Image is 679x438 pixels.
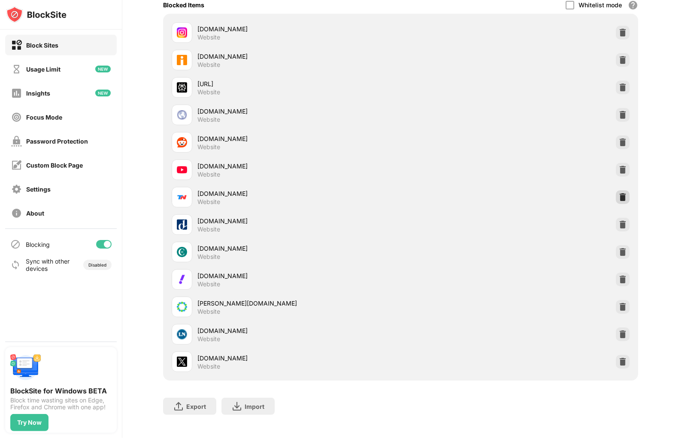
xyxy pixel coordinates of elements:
img: favicons [177,329,187,339]
img: favicons [177,192,187,202]
img: favicons [177,55,187,65]
div: [DOMAIN_NAME] [197,189,401,198]
div: Export [186,403,206,410]
div: Blocking [26,241,50,248]
div: Blocked Items [163,1,204,9]
img: favicons [177,302,187,312]
div: Website [197,116,220,123]
img: push-desktop.svg [10,352,41,383]
img: time-usage-off.svg [11,64,22,75]
div: [URL] [197,79,401,88]
img: block-on.svg [11,40,22,51]
div: [DOMAIN_NAME] [197,216,401,225]
div: BlockSite for Windows BETA [10,387,112,395]
div: Try Now [17,419,42,426]
div: [DOMAIN_NAME] [197,354,401,363]
img: favicons [177,357,187,367]
img: favicons [177,82,187,93]
div: Website [197,33,220,41]
img: insights-off.svg [11,88,22,99]
img: favicons [177,137,187,147]
div: Website [197,308,220,315]
div: Website [197,198,220,206]
div: Block Sites [26,42,58,49]
div: Settings [26,186,51,193]
div: Custom Block Page [26,162,83,169]
div: About [26,210,44,217]
img: focus-off.svg [11,112,22,123]
div: Whitelist mode [579,1,622,9]
div: Website [197,363,220,370]
img: logo-blocksite.svg [6,6,67,23]
div: Focus Mode [26,114,62,121]
div: [DOMAIN_NAME] [197,162,401,171]
img: about-off.svg [11,208,22,219]
div: Website [197,225,220,233]
div: Import [245,403,264,410]
img: sync-icon.svg [10,260,21,270]
div: Insights [26,90,50,97]
img: password-protection-off.svg [11,136,22,147]
div: Website [197,280,220,288]
div: Website [197,143,220,151]
img: customize-block-page-off.svg [11,160,22,171]
div: [DOMAIN_NAME] [197,24,401,33]
img: favicons [177,219,187,230]
img: favicons [177,110,187,120]
div: Password Protection [26,138,88,145]
img: settings-off.svg [11,184,22,195]
div: Usage Limit [26,66,61,73]
div: Website [197,61,220,69]
div: Website [197,335,220,343]
div: Website [197,88,220,96]
div: [DOMAIN_NAME] [197,107,401,116]
div: Sync with other devices [26,258,70,272]
img: favicons [177,165,187,175]
img: new-icon.svg [95,66,111,72]
img: favicons [177,27,187,38]
div: [DOMAIN_NAME] [197,326,401,335]
div: Website [197,253,220,261]
div: [DOMAIN_NAME] [197,271,401,280]
div: [DOMAIN_NAME] [197,52,401,61]
img: blocking-icon.svg [10,239,21,249]
img: favicons [177,274,187,285]
div: [DOMAIN_NAME] [197,244,401,253]
img: new-icon.svg [95,90,111,96]
div: Website [197,171,220,178]
img: favicons [177,247,187,257]
div: [PERSON_NAME][DOMAIN_NAME] [197,299,401,308]
div: [DOMAIN_NAME] [197,134,401,143]
div: Disabled [88,262,106,267]
div: Block time wasting sites on Edge, Firefox and Chrome with one app! [10,397,112,411]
